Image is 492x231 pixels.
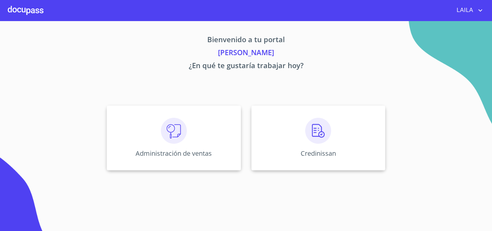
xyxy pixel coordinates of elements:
img: verificacion.png [305,118,331,144]
img: consulta.png [161,118,187,144]
p: ¿En qué te gustaría trabajar hoy? [46,60,446,73]
span: LAILA [452,5,476,16]
p: Administración de ventas [136,149,212,158]
p: [PERSON_NAME] [46,47,446,60]
button: account of current user [452,5,484,16]
p: Credinissan [301,149,336,158]
p: Bienvenido a tu portal [46,34,446,47]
